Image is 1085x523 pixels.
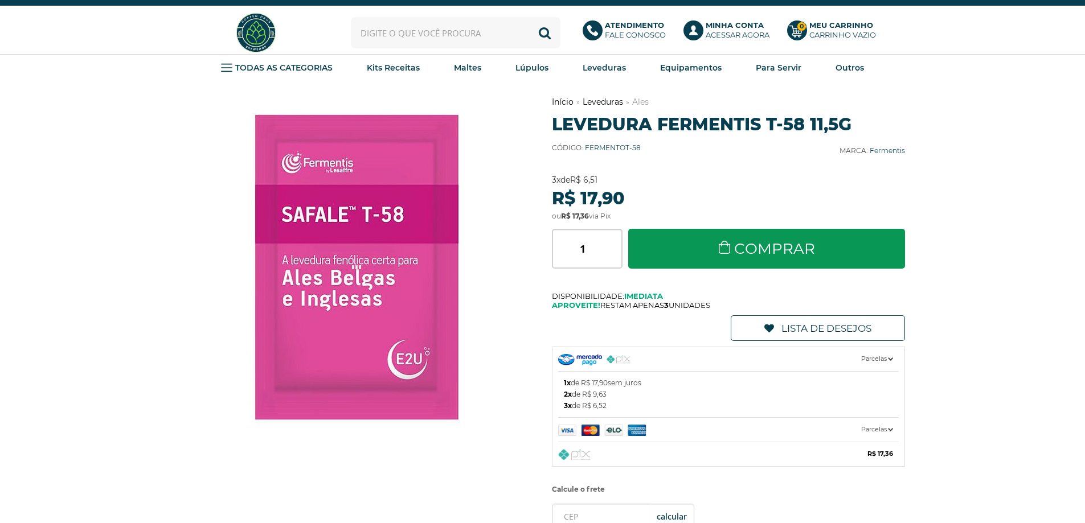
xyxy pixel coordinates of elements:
[552,97,574,107] a: Início
[515,63,548,73] strong: Lúpulos
[605,20,664,30] b: Atendimento
[664,300,669,310] b: 3
[809,20,873,30] b: Meu Carrinho
[797,22,806,31] strong: 0
[454,59,481,76] a: Maltes
[756,63,801,73] strong: Para Servir
[564,377,641,389] span: de R$ 17,90 sem juros
[558,425,669,436] img: Mercado Pago
[564,389,607,400] span: de R$ 9,63
[564,378,571,387] b: 1x
[235,63,333,73] strong: TODAS AS CATEGORIAS
[552,188,625,209] strong: R$ 17,90
[731,315,905,341] a: Lista de Desejos
[564,401,572,410] b: 3x
[552,175,597,185] span: de
[529,17,560,48] button: Buscar
[583,59,626,76] a: Leveduras
[454,63,481,73] strong: Maltes
[558,449,591,460] img: Pix
[585,143,641,152] span: FERMENTOT-58
[867,448,893,460] b: R$ 17,36
[221,59,333,76] a: TODAS AS CATEGORIAS
[624,291,663,300] b: Imediata
[552,212,611,220] span: ou via Pix
[235,11,277,54] img: Hopfen Haus BrewShop
[552,143,583,152] b: Código:
[583,63,626,73] strong: Leveduras
[683,20,776,46] a: Minha ContaAcessar agora
[552,300,906,310] span: Restam apenas unidades
[660,63,722,73] strong: Equipamentos
[570,175,597,185] strong: R$ 6,51
[552,291,906,300] span: Disponibilidade:
[552,300,600,310] b: Aproveite!
[756,59,801,76] a: Para Servir
[583,97,623,107] a: Leveduras
[628,229,906,269] a: Comprar
[605,20,666,40] p: Fale conosco
[367,63,420,73] strong: Kits Receitas
[583,20,672,46] a: AtendimentoFale conosco
[660,59,722,76] a: Equipamentos
[515,59,548,76] a: Lúpulos
[552,175,560,185] strong: 3x
[840,146,868,155] b: Marca:
[870,146,905,155] a: Fermentis
[558,418,899,442] a: Parcelas
[706,20,769,40] p: Acessar agora
[561,212,589,220] strong: R$ 17,36
[836,63,864,73] strong: Outros
[564,400,607,411] span: de R$ 6,52
[552,114,906,135] h1: Levedura Fermentis T-58 11,5g
[558,354,602,365] img: Mercado Pago Checkout PRO
[809,30,876,40] div: Carrinho Vazio
[351,17,560,48] input: Digite o que você procura
[861,353,893,365] span: Parcelas
[607,355,631,364] img: PIX
[861,423,893,435] span: Parcelas
[836,59,864,76] a: Outros
[552,481,906,498] label: Calcule o frete
[706,20,764,30] b: Minha Conta
[632,97,649,107] a: Ales
[558,347,899,371] a: Parcelas
[564,390,572,398] b: 2x
[367,59,420,76] a: Kits Receitas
